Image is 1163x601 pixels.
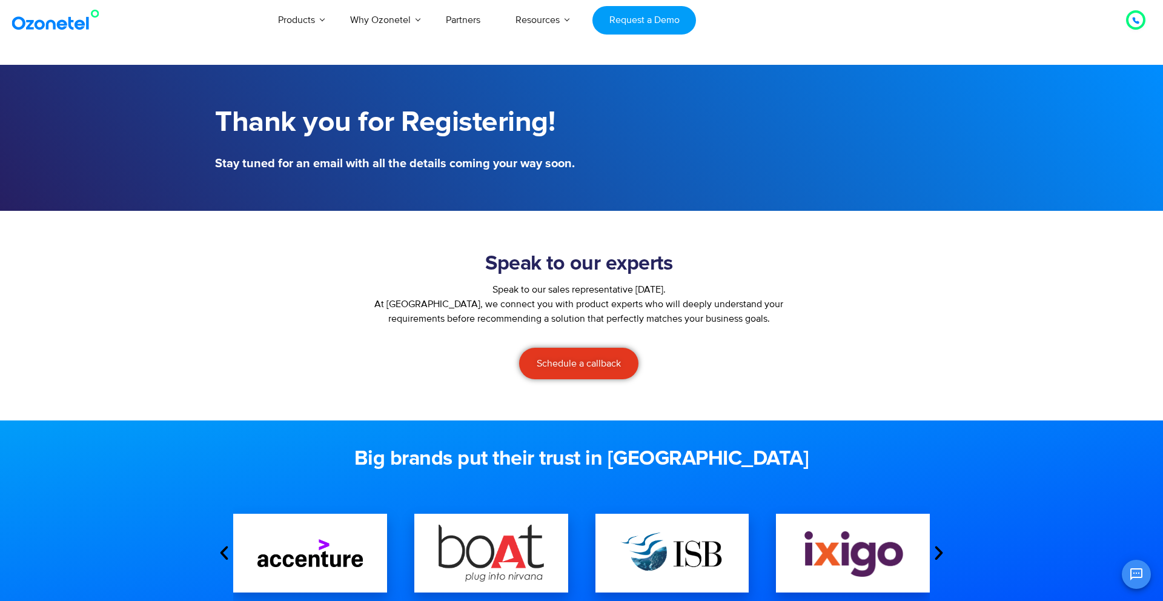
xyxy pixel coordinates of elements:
div: 3 / 16 [595,514,749,593]
img: Ixigo [800,528,906,579]
div: 2 / 16 [414,514,568,593]
img: ISB [620,523,725,583]
p: At [GEOGRAPHIC_DATA], we connect you with product experts who will deeply understand your require... [364,297,794,326]
span: Schedule a callback [537,359,621,368]
img: accentures [257,539,363,567]
button: Open chat [1122,560,1151,589]
a: Schedule a callback [519,348,638,379]
h1: Thank you for Registering! [215,106,575,139]
a: Request a Demo [592,6,696,35]
div: Speak to our sales representative [DATE]. [364,282,794,297]
img: boat [439,525,544,581]
div: 4 / 16 [776,514,930,593]
h5: Stay tuned for an email with all the details coming your way soon. [215,158,575,170]
h2: Big brands put their trust in [GEOGRAPHIC_DATA] [215,447,948,471]
h2: Speak to our experts [364,252,794,276]
div: 1 / 16 [233,514,387,593]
